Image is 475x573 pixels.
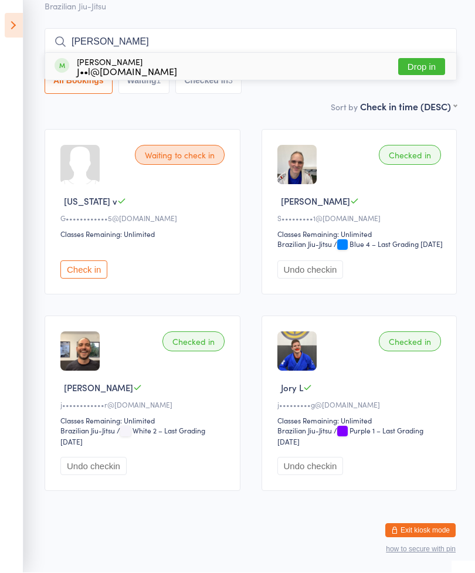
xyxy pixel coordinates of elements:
[157,76,161,86] div: 1
[331,101,358,113] label: Sort by
[379,145,441,165] div: Checked in
[228,76,233,86] div: 3
[281,382,303,394] span: Jory L
[360,100,457,113] div: Check in time (DESC)
[77,67,177,76] div: J••l@[DOMAIN_NAME]
[277,332,317,371] img: image1728094400.png
[398,59,445,76] button: Drop in
[60,229,228,239] div: Classes Remaining: Unlimited
[162,332,225,352] div: Checked in
[334,239,443,249] span: / Blue 4 – Last Grading [DATE]
[379,332,441,352] div: Checked in
[277,239,332,249] div: Brazilian Jiu-Jitsu
[60,426,115,436] div: Brazilian Jiu-Jitsu
[45,67,113,94] button: All Bookings
[277,426,332,436] div: Brazilian Jiu-Jitsu
[60,332,100,371] img: image1729454207.png
[60,213,228,223] div: G••••••••••••5@[DOMAIN_NAME]
[175,67,242,94] button: Checked in3
[60,400,228,410] div: j••••••••••••r@[DOMAIN_NAME]
[60,416,228,426] div: Classes Remaining: Unlimited
[277,213,445,223] div: S•••••••••1@[DOMAIN_NAME]
[386,545,456,554] button: how to secure with pin
[64,195,117,208] span: [US_STATE] v
[277,145,317,185] img: image1722046641.png
[277,400,445,410] div: j•••••••••g@[DOMAIN_NAME]
[64,382,133,394] span: [PERSON_NAME]
[45,29,457,56] input: Search
[118,67,170,94] button: Waiting1
[135,145,225,165] div: Waiting to check in
[60,261,107,279] button: Check in
[77,57,177,76] div: [PERSON_NAME]
[277,416,445,426] div: Classes Remaining: Unlimited
[277,457,344,476] button: Undo checkin
[60,457,127,476] button: Undo checkin
[45,1,457,12] span: Brazilian Jiu-Jitsu
[277,261,344,279] button: Undo checkin
[277,229,445,239] div: Classes Remaining: Unlimited
[281,195,350,208] span: [PERSON_NAME]
[385,524,456,538] button: Exit kiosk mode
